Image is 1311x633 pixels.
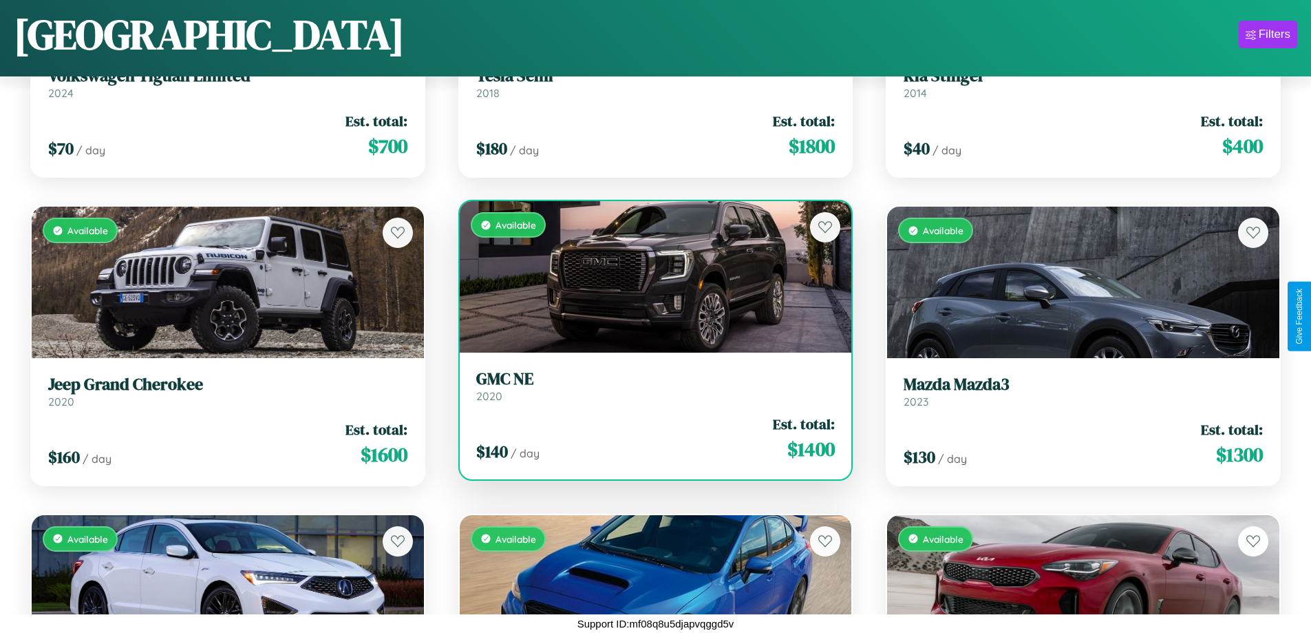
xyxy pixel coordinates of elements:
[904,66,1263,100] a: Kia Stinger2014
[1201,419,1263,439] span: Est. total:
[510,143,539,157] span: / day
[48,446,80,468] span: $ 160
[476,86,500,100] span: 2018
[67,533,108,545] span: Available
[48,86,74,100] span: 2024
[904,137,930,160] span: $ 40
[787,435,835,463] span: $ 1400
[345,111,407,131] span: Est. total:
[938,452,967,466] span: / day
[48,66,407,100] a: Volkswagen Tiguan Limited2024
[1294,289,1304,344] div: Give Feedback
[48,395,74,408] span: 2020
[83,452,111,466] span: / day
[495,533,536,545] span: Available
[577,614,734,633] p: Support ID: mf08q8u5djapvqggd5v
[904,86,927,100] span: 2014
[48,66,407,86] h3: Volkswagen Tiguan Limited
[923,533,963,545] span: Available
[67,225,108,236] span: Available
[1216,441,1263,468] span: $ 1300
[1201,111,1263,131] span: Est. total:
[904,446,935,468] span: $ 130
[495,219,536,231] span: Available
[904,375,1263,395] h3: Mazda Mazda3
[789,132,835,160] span: $ 1800
[773,111,835,131] span: Est. total:
[1259,28,1290,41] div: Filters
[345,419,407,439] span: Est. total:
[476,440,508,463] span: $ 140
[476,137,507,160] span: $ 180
[1222,132,1263,160] span: $ 400
[361,441,407,468] span: $ 1600
[904,395,928,408] span: 2023
[476,66,835,86] h3: Tesla Semi
[904,375,1263,408] a: Mazda Mazda32023
[476,66,835,100] a: Tesla Semi2018
[904,66,1263,86] h3: Kia Stinger
[1239,21,1297,48] button: Filters
[932,143,961,157] span: / day
[511,446,540,460] span: / day
[773,414,835,434] span: Est. total:
[476,369,835,389] h3: GMC NE
[48,137,74,160] span: $ 70
[476,369,835,403] a: GMC NE2020
[14,6,405,63] h1: [GEOGRAPHIC_DATA]
[76,143,105,157] span: / day
[368,132,407,160] span: $ 700
[48,375,407,395] h3: Jeep Grand Cherokee
[476,389,502,403] span: 2020
[48,375,407,408] a: Jeep Grand Cherokee2020
[923,225,963,236] span: Available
